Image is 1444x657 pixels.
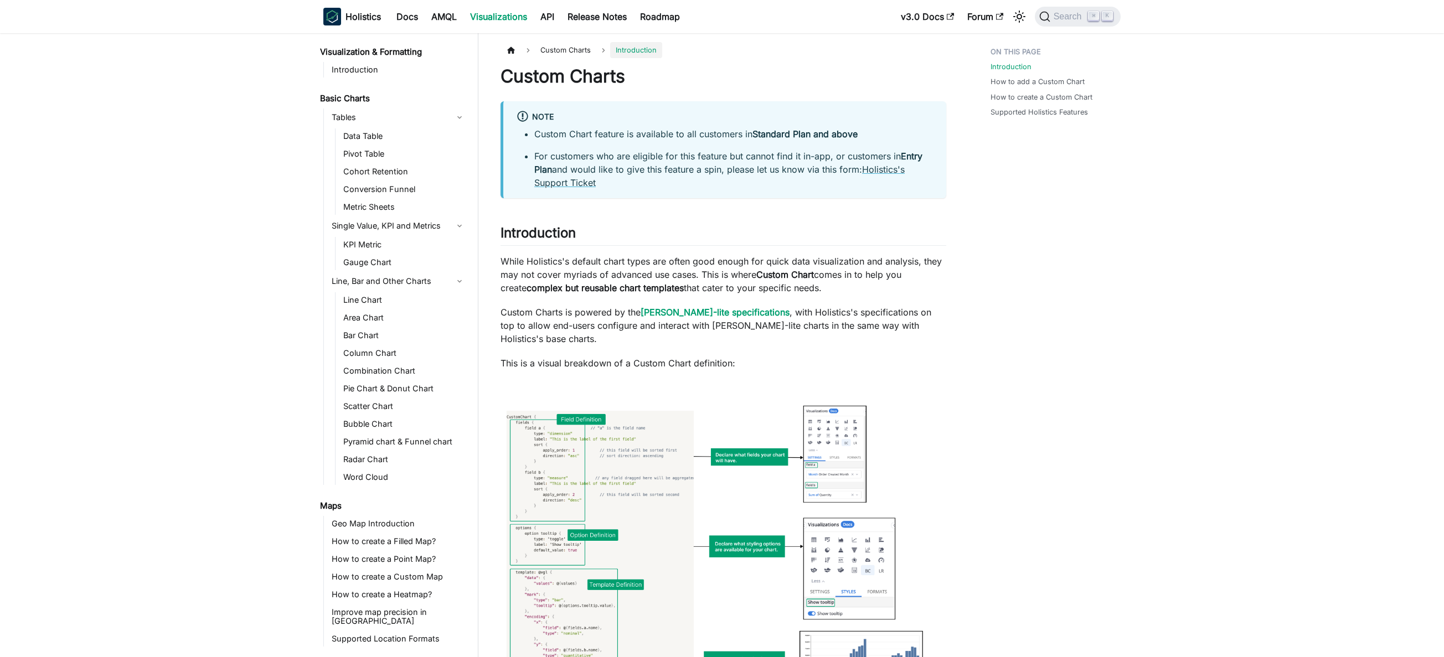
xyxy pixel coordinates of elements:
a: Introduction [991,61,1032,72]
a: How to create a Custom Chart [991,92,1092,102]
div: Note [517,110,933,125]
a: Supported Location Formats [328,631,468,646]
a: Visualizations [463,8,534,25]
a: Word Cloud [340,469,468,485]
a: Gauge Chart [340,255,468,270]
a: AMQL [425,8,463,25]
a: Docs [390,8,425,25]
a: How to create a Custom Map [328,569,468,584]
a: How to create a Point Map? [328,551,468,567]
p: This is a visual breakdown of a Custom Chart definition: [501,356,946,370]
a: Maps [317,498,468,514]
span: Introduction [610,42,662,58]
a: Cohort Retention [340,164,468,179]
a: Introduction [328,62,468,77]
a: Column Chart [340,345,468,361]
a: Scatter Chart [340,399,468,414]
span: Search [1050,12,1089,22]
a: Bubble Chart [340,416,468,432]
h1: Custom Charts [501,65,946,87]
span: Custom Charts [535,42,596,58]
p: Custom Charts is powered by the , with Holistics's specifications on top to allow end-users confi... [501,306,946,345]
a: Roadmap [633,8,687,25]
a: How to create a Heatmap? [328,587,468,602]
a: Forum [961,8,1010,25]
button: Switch between dark and light mode (currently light mode) [1010,8,1028,25]
a: Single Value, KPI and Metrics [328,217,468,235]
a: Radar Chart [340,452,468,467]
kbd: K [1102,11,1113,21]
a: Supported Holistics Features [991,107,1088,117]
a: Area Chart [340,310,468,325]
a: v3.0 Docs [894,8,961,25]
a: Combination Chart [340,363,468,379]
a: Data Table [340,128,468,144]
a: Conversion Funnel [340,182,468,197]
a: Pie Chart & Donut Chart [340,381,468,396]
img: Holistics [323,8,341,25]
kbd: ⌘ [1088,11,1099,21]
a: Improve map precision in [GEOGRAPHIC_DATA] [328,604,468,629]
button: Search (Command+K) [1035,7,1121,27]
b: Holistics [345,10,381,23]
a: Metric Sheets [340,199,468,215]
a: Release Notes [561,8,633,25]
nav: Docs sidebar [312,33,478,657]
a: Geo Map Introduction [328,516,468,531]
strong: complex but reusable chart templates [527,282,684,293]
a: Tables [328,108,468,126]
a: Holistics's Support Ticket [534,164,905,188]
a: Bar Chart [340,328,468,343]
a: HolisticsHolistics [323,8,381,25]
li: Custom Chart feature is available to all customers in [534,127,933,141]
a: Pyramid chart & Funnel chart [340,434,468,449]
strong: Entry Plan [534,151,922,175]
li: For customers who are eligible for this feature but cannot find it in-app, or customers in and wo... [534,149,933,189]
a: How to add a Custom Chart [991,76,1085,87]
strong: Standard Plan and above [752,128,858,139]
a: API [534,8,561,25]
strong: Custom Chart [756,269,814,280]
a: Line, Bar and Other Charts [328,272,468,290]
a: Home page [501,42,522,58]
a: [PERSON_NAME]-lite specifications [641,307,790,318]
a: Pivot Table [340,146,468,162]
a: How to create a Filled Map? [328,534,468,549]
a: Basic Charts [317,91,468,106]
a: Visualization & Formatting [317,44,468,60]
p: While Holistics's default chart types are often good enough for quick data visualization and anal... [501,255,946,294]
nav: Breadcrumbs [501,42,946,58]
a: KPI Metric [340,237,468,252]
h2: Introduction [501,225,946,246]
a: Line Chart [340,292,468,308]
